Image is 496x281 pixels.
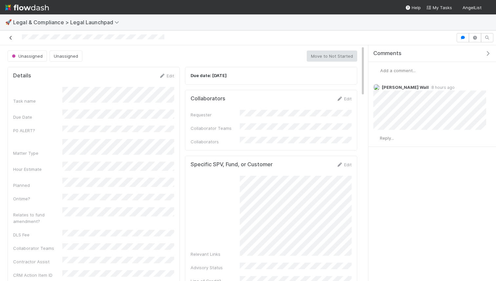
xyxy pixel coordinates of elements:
div: Collaborator Teams [191,125,240,131]
a: Edit [159,73,174,78]
button: Move to Not Started [307,50,357,62]
span: My Tasks [426,5,452,10]
button: Unassigned [8,50,47,62]
div: Matter Type [13,150,62,156]
div: Relevant Links [191,251,240,257]
span: Reply... [380,135,394,141]
div: Ontime? [13,195,62,202]
img: avatar_041b9f3e-9684-4023-b9b7-2f10de55285d.png [373,84,380,90]
span: Comments [373,50,402,57]
strong: Due date: [DATE] [191,73,227,78]
span: 8 hours ago [429,85,455,90]
a: My Tasks [426,4,452,11]
div: CRM Action Item ID [13,272,62,278]
img: avatar_d2b43477-63dc-4e62-be5b-6fdd450c05a1.png [373,135,380,142]
h5: Details [13,72,31,79]
div: Contractor Assist [13,258,62,265]
a: Edit [336,162,352,167]
span: Add a comment... [380,68,416,73]
h5: Collaborators [191,95,225,102]
div: Relates to fund amendment? [13,211,62,225]
a: Edit [336,96,352,101]
span: 🚀 [5,19,12,25]
div: Due Date [13,114,62,120]
div: Hour Estimate [13,166,62,172]
span: AngelList [463,5,482,10]
span: Unassigned [10,53,43,59]
div: Planned [13,182,62,189]
img: avatar_d2b43477-63dc-4e62-be5b-6fdd450c05a1.png [374,67,380,74]
div: Task name [13,98,62,104]
div: DLS Fee [13,231,62,238]
div: Collaborators [191,138,240,145]
span: [PERSON_NAME] Wall [382,85,429,90]
span: Legal & Compliance > Legal Launchpad [13,19,122,26]
h5: Specific SPV, Fund, or Customer [191,161,273,168]
div: Help [405,4,421,11]
img: avatar_d2b43477-63dc-4e62-be5b-6fdd450c05a1.png [484,5,491,11]
img: logo-inverted-e16ddd16eac7371096b0.svg [5,2,49,13]
div: Requester [191,111,240,118]
div: P0 ALERT? [13,127,62,134]
div: Collaborator Teams [13,245,62,251]
div: Advisory Status [191,264,240,271]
